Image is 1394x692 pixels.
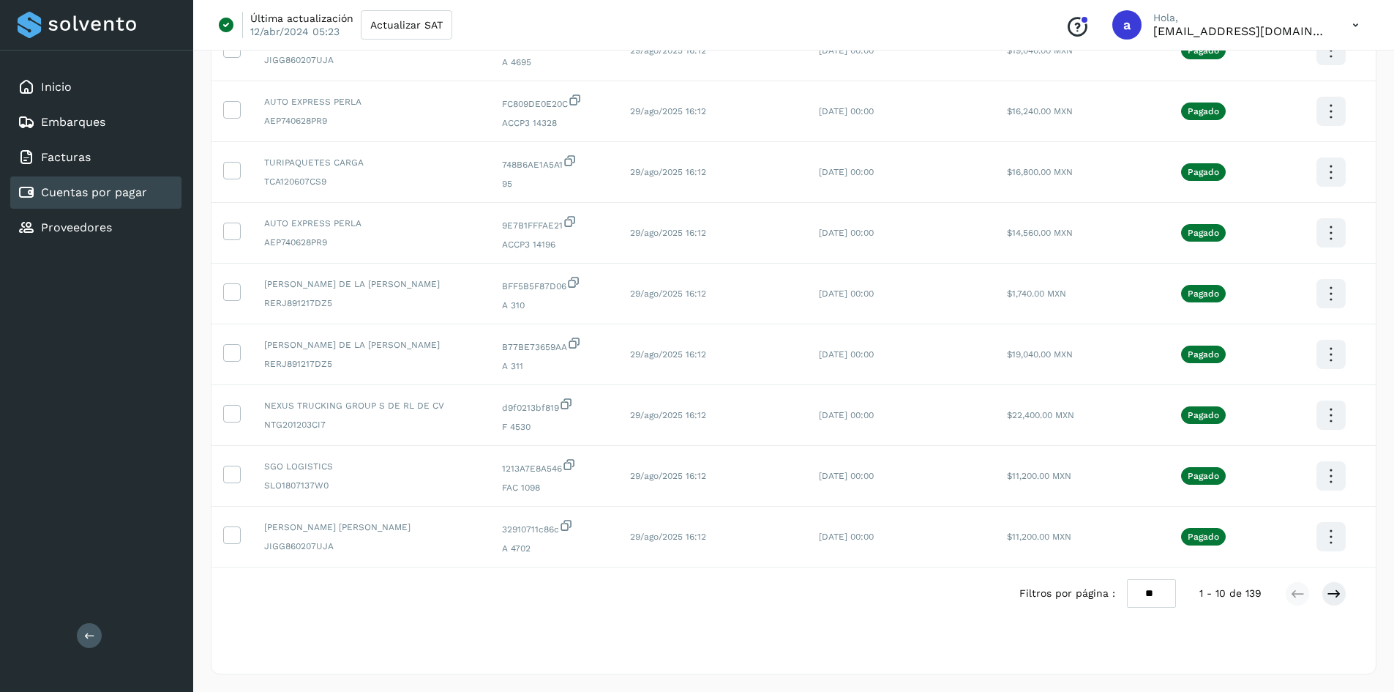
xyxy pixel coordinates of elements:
span: A 4695 [502,56,607,69]
span: 29/ago/2025 16:12 [630,410,706,420]
span: RERJ891217DZ5 [264,357,479,371]
span: TURIPAQUETES CARGA [264,156,479,169]
button: Actualizar SAT [361,10,452,40]
p: admon@logicen.com.mx [1153,24,1329,38]
span: [PERSON_NAME] DE LA [PERSON_NAME] [264,338,479,351]
span: TCA120607CS9 [264,175,479,188]
span: 1213A7E8A546 [502,458,607,475]
div: Facturas [10,141,181,174]
span: $1,740.00 MXN [1007,289,1066,299]
span: ACCP3 14328 [502,116,607,130]
span: [DATE] 00:00 [819,228,874,238]
p: Hola, [1153,12,1329,24]
span: [DATE] 00:00 [819,289,874,299]
span: AUTO EXPRESS PERLA [264,217,479,230]
span: FAC 1098 [502,481,607,494]
span: $16,240.00 MXN [1007,106,1073,116]
span: B77BE73659AA [502,336,607,354]
p: Pagado [1188,228,1219,238]
a: Facturas [41,150,91,164]
div: Proveedores [10,212,181,244]
span: [DATE] 00:00 [819,349,874,360]
span: 29/ago/2025 16:12 [630,106,706,116]
span: SGO LOGISTICS [264,460,479,473]
span: [PERSON_NAME] [PERSON_NAME] [264,521,479,534]
span: 29/ago/2025 16:12 [630,289,706,299]
span: 95 [502,177,607,190]
span: $11,200.00 MXN [1007,532,1071,542]
span: NTG201203CI7 [264,418,479,431]
span: 29/ago/2025 16:12 [630,349,706,360]
span: [DATE] 00:00 [819,471,874,481]
p: Pagado [1188,106,1219,116]
span: 29/ago/2025 16:12 [630,228,706,238]
a: Inicio [41,80,72,94]
a: Cuentas por pagar [41,185,147,199]
p: Pagado [1188,167,1219,177]
p: Última actualización [250,12,353,25]
span: $14,560.00 MXN [1007,228,1073,238]
span: SLO1807137W0 [264,479,479,492]
span: $16,800.00 MXN [1007,167,1073,177]
span: d9f0213bf819 [502,397,607,414]
span: RERJ891217DZ5 [264,297,479,310]
span: $19,040.00 MXN [1007,349,1073,360]
p: Pagado [1188,532,1219,542]
span: A 310 [502,299,607,312]
span: JIGG860207UJA [264,53,479,67]
p: 12/abr/2024 05:23 [250,25,340,38]
span: [DATE] 00:00 [819,106,874,116]
p: Pagado [1188,471,1219,481]
span: JIGG860207UJA [264,540,479,553]
a: Embarques [41,115,105,129]
span: 29/ago/2025 16:12 [630,45,706,56]
span: ACCP3 14196 [502,238,607,251]
div: Inicio [10,71,181,103]
span: BFF5B5F87D06 [502,275,607,293]
span: [DATE] 00:00 [819,410,874,420]
span: NEXUS TRUCKING GROUP S DE RL DE CV [264,399,479,412]
span: 29/ago/2025 16:12 [630,532,706,542]
span: F 4530 [502,420,607,434]
span: Filtros por página : [1019,586,1115,601]
div: Embarques [10,106,181,138]
span: FC809DE0E20C [502,93,607,111]
span: $19,040.00 MXN [1007,45,1073,56]
span: Actualizar SAT [370,20,443,30]
span: $11,200.00 MXN [1007,471,1071,481]
span: 748B6AE1A5A1 [502,154,607,171]
p: Pagado [1188,410,1219,420]
span: AUTO EXPRESS PERLA [264,95,479,108]
span: [DATE] 00:00 [819,532,874,542]
span: AEP740628PR9 [264,236,479,249]
span: [PERSON_NAME] DE LA [PERSON_NAME] [264,278,479,291]
p: Pagado [1188,289,1219,299]
div: Cuentas por pagar [10,176,181,209]
span: 29/ago/2025 16:12 [630,471,706,481]
span: A 4702 [502,542,607,555]
p: Pagado [1188,349,1219,360]
span: AEP740628PR9 [264,114,479,127]
a: Proveedores [41,220,112,234]
span: 1 - 10 de 139 [1199,586,1262,601]
p: Pagado [1188,45,1219,56]
span: 32910711c86c [502,518,607,536]
span: A 311 [502,360,607,373]
span: 9E7B1FFFAE21 [502,215,607,232]
span: [DATE] 00:00 [819,167,874,177]
span: [DATE] 00:00 [819,45,874,56]
span: 29/ago/2025 16:12 [630,167,706,177]
span: $22,400.00 MXN [1007,410,1074,420]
